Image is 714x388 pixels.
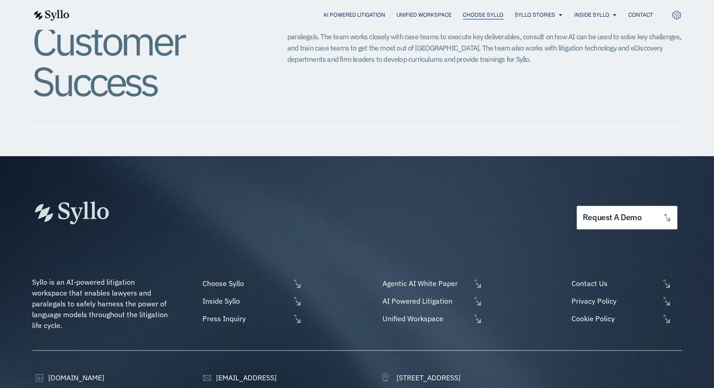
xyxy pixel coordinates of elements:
[200,296,302,306] a: Inside Syllo
[381,278,471,289] span: Agentic AI White Paper
[381,372,461,383] a: [STREET_ADDRESS]
[569,278,659,289] span: Contact Us
[569,278,682,289] a: Contact Us
[515,11,556,19] a: Syllo Stories
[463,11,504,19] a: Choose Syllo
[575,11,610,19] a: Inside Syllo
[88,11,654,19] div: Menu Toggle
[200,278,290,289] span: Choose Syllo
[200,313,302,324] a: Press Inquiry
[381,313,483,324] a: Unified Workspace
[381,278,483,289] a: Agentic AI White Paper
[569,296,659,306] span: Privacy Policy
[324,11,386,19] a: AI Powered Litigation
[577,206,677,230] a: request a demo
[287,20,682,65] p: Syllo’s customer success team is a multi-disciplinary team of experienced AI experts, litigators,...
[32,20,252,102] h2: Customer Success
[88,11,654,19] nav: Menu
[629,11,654,19] a: Contact
[569,313,659,324] span: Cookie Policy
[569,313,682,324] a: Cookie Policy
[569,296,682,306] a: Privacy Policy
[381,296,471,306] span: AI Powered Litigation
[200,296,290,306] span: Inside Syllo
[381,313,471,324] span: Unified Workspace
[394,372,461,383] span: [STREET_ADDRESS]
[200,372,276,383] a: [EMAIL_ADDRESS]
[214,372,276,383] span: [EMAIL_ADDRESS]
[583,213,641,222] span: request a demo
[46,372,104,383] span: [DOMAIN_NAME]
[32,277,170,330] span: Syllo is an AI-powered litigation workspace that enables lawyers and paralegals to safely harness...
[397,11,452,19] a: Unified Workspace
[32,10,69,21] img: syllo
[381,296,483,306] a: AI Powered Litigation
[200,313,290,324] span: Press Inquiry
[32,372,104,383] a: [DOMAIN_NAME]
[200,278,302,289] a: Choose Syllo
